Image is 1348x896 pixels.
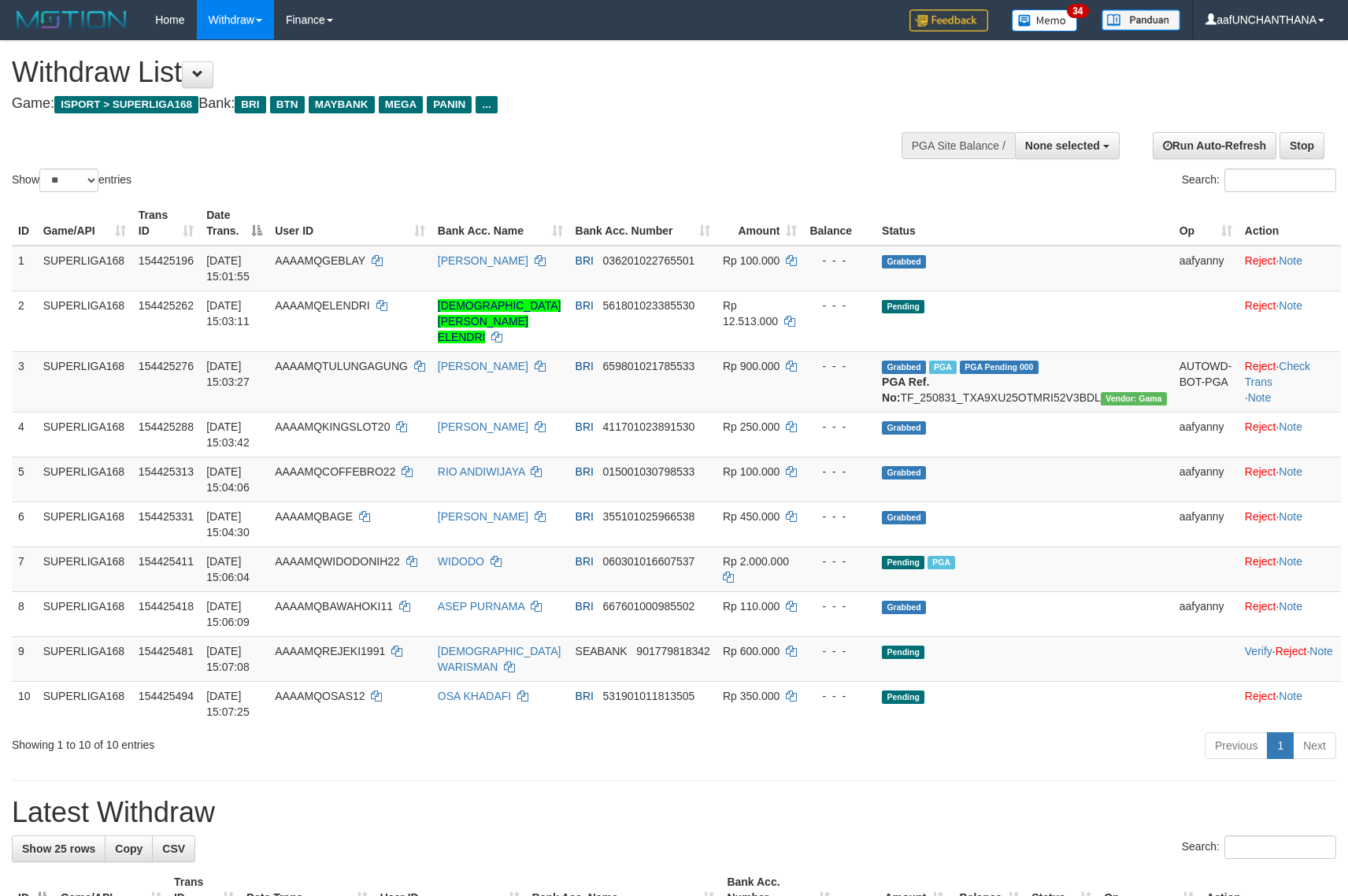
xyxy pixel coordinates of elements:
h1: Latest Withdraw [12,797,1336,828]
th: Action [1239,201,1341,246]
span: Marked by aafsengchandara [929,361,957,374]
th: Amount: activate to sort column ascending [717,201,803,246]
a: Check Trans [1245,360,1310,388]
span: Copy 667601000985502 to clipboard [603,600,695,613]
span: [DATE] 15:07:08 [206,645,250,673]
input: Search: [1224,835,1336,859]
span: BRI [576,420,594,433]
span: Grabbed [882,255,926,268]
span: Rp 250.000 [723,420,780,433]
span: [DATE] 15:03:11 [206,299,250,328]
img: MOTION_logo.png [12,8,131,31]
span: PGA Pending [960,361,1039,374]
span: [DATE] 15:06:04 [206,555,250,583]
td: 4 [12,412,37,457]
span: Copy 901779818342 to clipboard [636,645,709,657]
a: RIO ANDIWIJAYA [438,465,525,478]
a: [DEMOGRAPHIC_DATA][PERSON_NAME] ELENDRI [438,299,561,343]
a: Verify [1245,645,1272,657]
span: 154425196 [139,254,194,267]
span: Copy 060301016607537 to clipboard [603,555,695,568]
span: [DATE] 15:04:30 [206,510,250,539]
span: AAAAMQOSAS12 [275,690,365,702]
td: SUPERLIGA168 [37,502,132,546]
span: MEGA [379,96,424,113]
span: Show 25 rows [22,842,95,855]
td: aafyanny [1173,502,1239,546]
td: · · [1239,351,1341,412]
a: Next [1293,732,1336,759]
span: BRI [576,299,594,312]
span: BRI [576,254,594,267]
td: 9 [12,636,37,681]
a: [PERSON_NAME] [438,360,528,372]
span: [DATE] 15:06:09 [206,600,250,628]
td: aafyanny [1173,412,1239,457]
span: Grabbed [882,421,926,435]
td: AUTOWD-BOT-PGA [1173,351,1239,412]
span: BRI [576,555,594,568]
span: 154425276 [139,360,194,372]
a: [PERSON_NAME] [438,254,528,267]
a: Note [1279,420,1302,433]
td: SUPERLIGA168 [37,546,132,591]
span: Rp 900.000 [723,360,780,372]
span: 154425481 [139,645,194,657]
span: AAAAMQTULUNGAGUNG [275,360,408,372]
label: Show entries [12,168,131,192]
div: - - - [809,554,869,569]
a: Note [1279,465,1302,478]
span: 154425262 [139,299,194,312]
th: Status [876,201,1173,246]
td: 1 [12,246,37,291]
th: Op: activate to sort column ascending [1173,201,1239,246]
span: [DATE] 15:03:27 [206,360,250,388]
td: 3 [12,351,37,412]
div: - - - [809,298,869,313]
span: Rp 600.000 [723,645,780,657]
div: - - - [809,253,869,268]
div: PGA Site Balance / [902,132,1015,159]
span: Copy 355101025966538 to clipboard [603,510,695,523]
span: 154425494 [139,690,194,702]
span: AAAAMQREJEKI1991 [275,645,385,657]
td: 6 [12,502,37,546]
span: AAAAMQBAGE [275,510,353,523]
span: Pending [882,691,924,704]
a: Note [1279,600,1302,613]
span: Copy 411701023891530 to clipboard [603,420,695,433]
span: BRI [576,690,594,702]
span: Rp 12.513.000 [723,299,778,328]
td: 7 [12,546,37,591]
span: CSV [162,842,185,855]
span: Pending [882,646,924,659]
span: 154425411 [139,555,194,568]
a: Reject [1276,645,1307,657]
a: Reject [1245,510,1276,523]
a: Reject [1245,690,1276,702]
a: Copy [105,835,153,862]
td: · [1239,681,1341,726]
td: · [1239,502,1341,546]
td: aafyanny [1173,457,1239,502]
div: Showing 1 to 10 of 10 entries [12,731,550,753]
a: Stop [1279,132,1324,159]
a: Reject [1245,299,1276,312]
span: Rp 2.000.000 [723,555,789,568]
th: Balance [803,201,876,246]
td: · [1239,412,1341,457]
th: Bank Acc. Number: activate to sort column ascending [569,201,717,246]
span: ... [476,96,497,113]
td: 2 [12,291,37,351]
span: AAAAMQGEBLAY [275,254,365,267]
img: Feedback.jpg [909,9,988,31]
span: BRI [576,360,594,372]
span: None selected [1025,139,1100,152]
div: - - - [809,643,869,659]
span: [DATE] 15:07:25 [206,690,250,718]
span: Rp 100.000 [723,465,780,478]
a: Note [1248,391,1272,404]
span: [DATE] 15:01:55 [206,254,250,283]
a: Reject [1245,360,1276,372]
td: 8 [12,591,37,636]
